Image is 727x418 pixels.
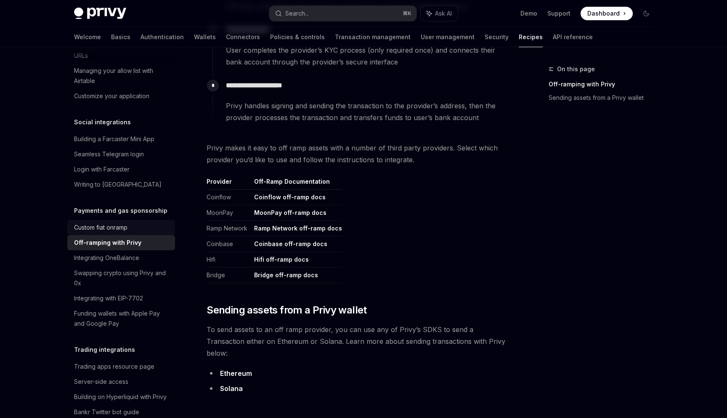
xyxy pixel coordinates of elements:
a: Trading apps resource page [67,359,175,374]
a: Hifi off-ramp docs [254,256,309,263]
a: Seamless Telegram login [67,147,175,162]
a: Solana [220,384,243,393]
a: API reference [553,27,593,47]
td: MoonPay [207,205,251,221]
a: Authentication [141,27,184,47]
div: Off-ramping with Privy [74,238,141,248]
a: Customize your application [67,88,175,104]
span: Ask AI [435,9,452,18]
div: Building a Farcaster Mini App [74,134,154,144]
a: Swapping crypto using Privy and 0x [67,265,175,291]
a: MoonPay off-ramp docs [254,209,326,217]
div: Building on Hyperliquid with Privy [74,392,167,402]
a: Managing your allow list with Airtable [67,63,175,88]
a: Integrating with EIP-7702 [67,291,175,306]
span: To send assets to an off ramp provider, you can use any of Privy’s SDKS to send a Transaction eit... [207,324,510,359]
div: Search... [285,8,309,19]
a: Off-ramping with Privy [67,235,175,250]
span: User completes the provider’s KYC process (only required once) and connects their bank account th... [226,44,509,68]
span: Dashboard [587,9,620,18]
div: Login with Farcaster [74,164,130,174]
span: On this page [557,64,595,74]
div: Bankr Twitter bot guide [74,407,139,417]
td: Ramp Network [207,221,251,236]
div: Funding wallets with Apple Pay and Google Pay [74,308,170,329]
a: Policies & controls [270,27,325,47]
div: Custom fiat onramp [74,222,127,233]
a: Coinflow off-ramp docs [254,193,326,201]
div: Seamless Telegram login [74,149,144,159]
td: Coinbase [207,236,251,252]
th: Off-Ramp Documentation [251,177,342,190]
a: Login with Farcaster [67,162,175,177]
a: Welcome [74,27,101,47]
a: Ethereum [220,369,252,378]
img: dark logo [74,8,126,19]
a: Server-side access [67,374,175,389]
a: Custom fiat onramp [67,220,175,235]
a: Support [547,9,570,18]
a: Funding wallets with Apple Pay and Google Pay [67,306,175,331]
a: Building on Hyperliquid with Privy [67,389,175,405]
span: ⌘ K [403,10,411,17]
h5: Social integrations [74,117,131,127]
span: Sending assets from a Privy wallet [207,303,367,317]
a: Building a Farcaster Mini App [67,131,175,147]
div: Customize your application [74,91,149,101]
a: Sending assets from a Privy wallet [549,91,660,104]
div: Managing your allow list with Airtable [74,66,170,86]
span: Privy handles signing and sending the transaction to the provider’s address, then the provider pr... [226,100,509,123]
button: Toggle dark mode [639,7,653,20]
a: User management [421,27,475,47]
a: Bridge off-ramp docs [254,271,318,279]
div: Writing to [GEOGRAPHIC_DATA] [74,180,162,190]
a: Connectors [226,27,260,47]
a: Ramp Network off-ramp docs [254,225,342,232]
span: Privy makes it easy to off ramp assets with a number of third party providers. Select which provi... [207,142,510,166]
button: Ask AI [421,6,458,21]
a: Integrating OneBalance [67,250,175,265]
div: Integrating OneBalance [74,253,139,263]
td: Hifi [207,252,251,268]
a: Recipes [519,27,543,47]
a: Off-ramping with Privy [549,78,660,91]
div: Trading apps resource page [74,362,154,372]
a: Security [485,27,509,47]
a: Writing to [GEOGRAPHIC_DATA] [67,177,175,192]
td: Coinflow [207,190,251,205]
td: Bridge [207,268,251,283]
a: Coinbase off-ramp docs [254,240,327,248]
a: Wallets [194,27,216,47]
button: Search...⌘K [269,6,417,21]
div: Integrating with EIP-7702 [74,293,143,303]
div: Server-side access [74,377,128,387]
h5: Trading integrations [74,345,135,355]
a: Transaction management [335,27,411,47]
a: Dashboard [581,7,633,20]
th: Provider [207,177,251,190]
div: Swapping crypto using Privy and 0x [74,268,170,288]
h5: Payments and gas sponsorship [74,206,167,216]
a: Demo [520,9,537,18]
a: Basics [111,27,130,47]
